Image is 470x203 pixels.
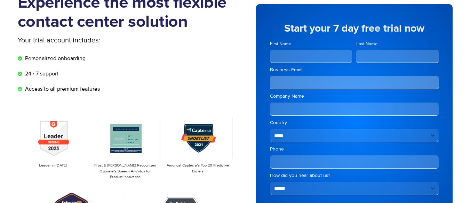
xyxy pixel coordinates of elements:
label: Country [270,119,439,126]
label: How did you hear about us? [270,172,439,179]
h5: Start your 7 day free trial now [270,23,439,34]
span: Personalized onboarding [23,54,86,63]
label: Company Name [270,93,439,100]
label: First Name [270,41,352,47]
p: Your trial account includes: [18,35,183,46]
p: Leader in [DATE] [21,163,85,169]
p: Amongst Capterra’s Top 20 Predictive Dialers [166,163,229,174]
span: Access to all premium features [23,85,100,93]
label: Last Name [356,41,439,47]
p: Frost & [PERSON_NAME] Recognizes Ozonetel's Speech Analytics for Product Innovation [94,163,157,180]
label: Phone [270,146,439,153]
label: Business Email [270,66,439,73]
span: 24 / 7 support [23,70,58,78]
